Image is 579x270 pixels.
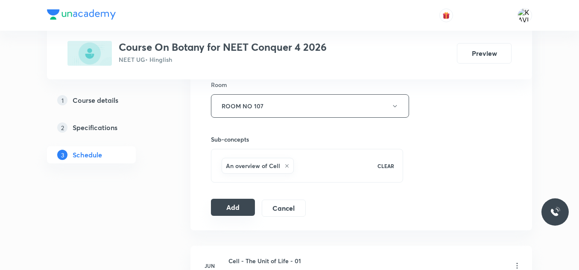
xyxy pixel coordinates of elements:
[262,200,306,217] button: Cancel
[211,135,403,144] h6: Sub-concepts
[47,92,163,109] a: 1Course details
[47,9,116,20] img: Company Logo
[201,262,218,270] h6: Jun
[211,94,409,118] button: ROOM NO 107
[550,207,560,217] img: ttu
[67,41,112,66] img: 25D974AF-A1A4-4746-AEDB-13E51E6EE05A_plus.png
[57,150,67,160] p: 3
[377,162,394,170] p: CLEAR
[47,9,116,22] a: Company Logo
[226,161,280,170] h6: An overview of Cell
[57,122,67,133] p: 2
[73,95,118,105] h5: Course details
[518,8,532,23] img: KAVITA YADAV
[119,55,327,64] p: NEET UG • Hinglish
[228,256,346,265] h6: Cell - The Unit of Life - 01
[457,43,512,64] button: Preview
[73,122,117,133] h5: Specifications
[211,199,255,216] button: Add
[211,80,227,89] h6: Room
[442,12,450,19] img: avatar
[439,9,453,22] button: avatar
[57,95,67,105] p: 1
[73,150,102,160] h5: Schedule
[119,41,327,53] h3: Course On Botany for NEET Conquer 4 2026
[47,119,163,136] a: 2Specifications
